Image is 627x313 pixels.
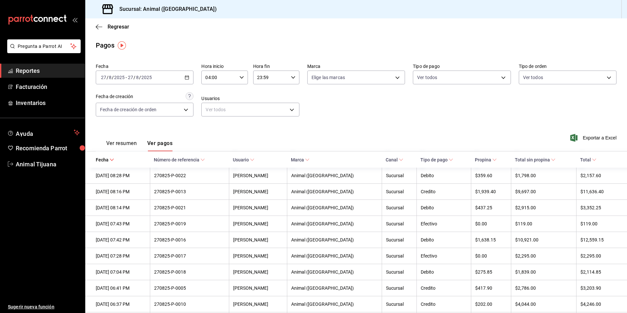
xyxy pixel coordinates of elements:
div: 270825-P-0005 [154,285,225,291]
div: [DATE] 07:04 PM [96,269,146,275]
div: $3,203.90 [580,285,617,291]
span: / [107,75,109,80]
div: Animal ([GEOGRAPHIC_DATA]) [291,189,378,194]
div: $119.00 [515,221,572,226]
label: Tipo de pago [413,64,511,69]
div: Animal ([GEOGRAPHIC_DATA]) [291,253,378,259]
span: Propina [475,157,497,162]
div: [PERSON_NAME] [233,205,283,210]
div: $1,638.15 [475,237,507,242]
label: Tipo de orden [519,64,617,69]
span: Tipo de pago [420,157,453,162]
div: Pagos [96,40,114,50]
div: 270825-P-0013 [154,189,225,194]
div: Efectivo [421,253,467,259]
span: - [126,75,127,80]
div: $0.00 [475,221,507,226]
div: 270825-P-0021 [154,205,225,210]
input: ---- [141,75,152,80]
span: Ver todos [523,74,543,81]
span: / [133,75,135,80]
div: $10,921.00 [515,237,572,242]
div: $2,786.00 [515,285,572,291]
input: -- [136,75,139,80]
div: 270825-P-0016 [154,237,225,242]
span: Recomienda Parrot [16,144,80,153]
div: navigation tabs [106,140,172,151]
a: Pregunta a Parrot AI [5,48,81,54]
div: $2,915.00 [515,205,572,210]
span: Número de referencia [154,157,205,162]
div: $12,559.15 [580,237,617,242]
span: Facturación [16,82,80,91]
div: [DATE] 08:28 PM [96,173,146,178]
input: -- [109,75,112,80]
div: $4,246.00 [580,302,617,307]
div: $2,295.00 [580,253,617,259]
div: Efectivo [421,221,467,226]
span: Inventarios [16,98,80,107]
div: Credito [421,189,467,194]
span: / [112,75,114,80]
span: Regresar [108,24,129,30]
div: [DATE] 07:42 PM [96,237,146,242]
label: Hora fin [253,64,299,69]
div: Credito [421,285,467,291]
div: $437.25 [475,205,507,210]
span: Fecha [96,157,114,162]
div: $3,352.25 [580,205,617,210]
input: -- [101,75,107,80]
span: Usuario [233,157,254,162]
div: Ver todos [201,103,299,116]
button: open_drawer_menu [72,17,77,22]
div: $11,636.40 [580,189,617,194]
div: [PERSON_NAME] [233,269,283,275]
div: [PERSON_NAME] [233,285,283,291]
div: Debito [421,205,467,210]
span: Ayuda [16,129,71,136]
span: Fecha de creación de orden [100,106,156,113]
div: Sucursal [386,205,413,210]
div: 270825-P-0018 [154,269,225,275]
div: $4,044.00 [515,302,572,307]
label: Fecha [96,64,193,69]
div: [DATE] 06:37 PM [96,302,146,307]
button: Ver resumen [106,140,137,151]
div: [DATE] 07:43 PM [96,221,146,226]
div: $2,295.00 [515,253,572,259]
div: $119.00 [580,221,617,226]
h3: Sucursal: Animal ([GEOGRAPHIC_DATA]) [114,5,217,13]
div: Animal ([GEOGRAPHIC_DATA]) [291,237,378,242]
div: $1,798.00 [515,173,572,178]
input: ---- [114,75,125,80]
div: Animal ([GEOGRAPHIC_DATA]) [291,285,378,291]
div: [DATE] 07:28 PM [96,253,146,259]
div: Sucursal [386,253,413,259]
div: $2,157.60 [580,173,617,178]
div: Sucursal [386,269,413,275]
input: -- [128,75,133,80]
div: Sucursal [386,221,413,226]
label: Hora inicio [201,64,248,69]
button: Exportar a Excel [572,134,617,142]
div: [PERSON_NAME] [233,173,283,178]
div: 270825-P-0019 [154,221,225,226]
div: [DATE] 06:41 PM [96,285,146,291]
div: Credito [421,302,467,307]
div: [DATE] 08:14 PM [96,205,146,210]
button: Tooltip marker [118,41,126,50]
div: Animal ([GEOGRAPHIC_DATA]) [291,269,378,275]
button: Regresar [96,24,129,30]
span: Total [580,157,597,162]
div: Sucursal [386,173,413,178]
div: [DATE] 08:16 PM [96,189,146,194]
span: / [139,75,141,80]
div: Animal ([GEOGRAPHIC_DATA]) [291,302,378,307]
div: Sucursal [386,237,413,242]
div: $0.00 [475,253,507,259]
div: Fecha de creación [96,93,133,100]
span: Animal Tijuana [16,160,80,169]
span: Total sin propina [515,157,556,162]
div: 270825-P-0022 [154,173,225,178]
div: Sucursal [386,285,413,291]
